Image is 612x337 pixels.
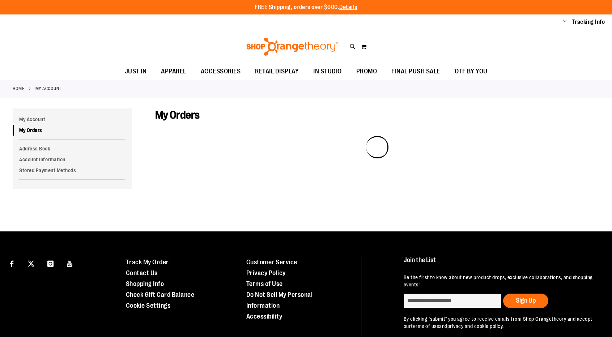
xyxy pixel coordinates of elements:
[255,63,299,80] span: RETAIL DISPLAY
[404,274,597,288] p: Be the first to know about new product drops, exclusive collaborations, and shopping events!
[35,85,61,92] strong: My Account
[13,125,132,136] a: My Orders
[255,3,357,12] p: FREE Shipping, orders over $600.
[28,260,34,267] img: Twitter
[126,280,164,287] a: Shopping Info
[447,323,504,329] a: privacy and cookie policy.
[201,63,241,80] span: ACCESSORIES
[339,4,357,10] a: Details
[411,323,439,329] a: terms of use
[161,63,186,80] span: APPAREL
[13,114,132,125] a: My Account
[126,259,169,266] a: Track My Order
[563,18,566,26] button: Account menu
[5,257,18,269] a: Visit our Facebook page
[404,315,597,330] p: By clicking "submit" you agree to receive emails from Shop Orangetheory and accept our and
[13,143,132,154] a: Address Book
[404,257,597,270] h4: Join the List
[155,109,200,121] span: My Orders
[126,302,171,309] a: Cookie Settings
[246,280,283,287] a: Terms of Use
[404,294,501,308] input: enter email
[503,294,548,308] button: Sign Up
[13,165,132,176] a: Stored Payment Methods
[455,63,488,80] span: OTF BY YOU
[516,297,536,304] span: Sign Up
[356,63,377,80] span: PROMO
[313,63,342,80] span: IN STUDIO
[246,269,286,277] a: Privacy Policy
[126,291,195,298] a: Check Gift Card Balance
[246,259,297,266] a: Customer Service
[13,154,132,165] a: Account Information
[44,257,57,269] a: Visit our Instagram page
[13,85,24,92] a: Home
[391,63,440,80] span: FINAL PUSH SALE
[245,38,339,56] img: Shop Orangetheory
[246,313,282,320] a: Accessibility
[126,269,158,277] a: Contact Us
[125,63,147,80] span: JUST IN
[246,291,313,309] a: Do Not Sell My Personal Information
[25,257,38,269] a: Visit our X page
[64,257,76,269] a: Visit our Youtube page
[572,18,605,26] a: Tracking Info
